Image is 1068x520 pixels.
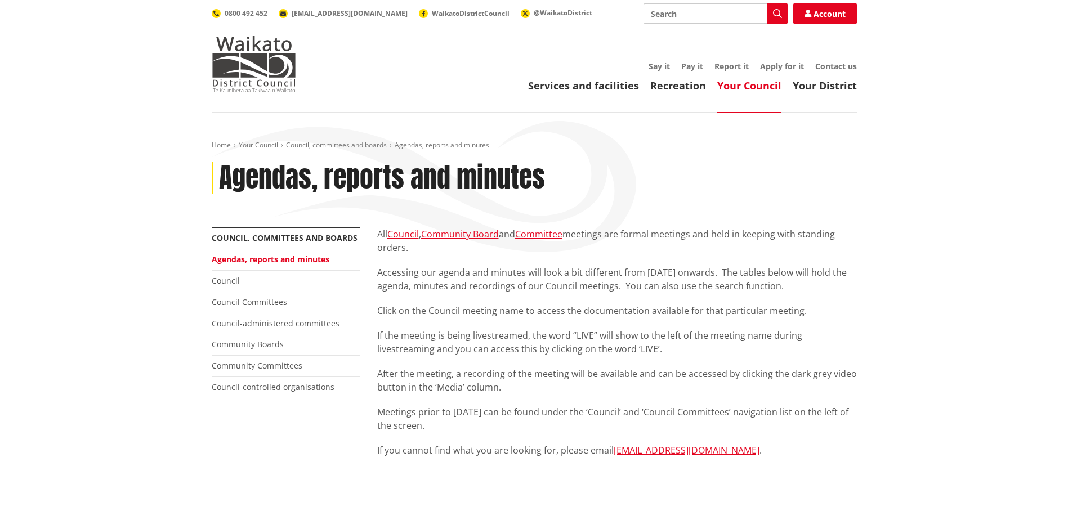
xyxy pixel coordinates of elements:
a: Your Council [717,79,781,92]
nav: breadcrumb [212,141,857,150]
img: Waikato District Council - Te Kaunihera aa Takiwaa o Waikato [212,36,296,92]
a: Contact us [815,61,857,71]
a: Council [212,275,240,286]
p: Click on the Council meeting name to access the documentation available for that particular meeting. [377,304,857,317]
a: Community Boards [212,339,284,349]
a: [EMAIL_ADDRESS][DOMAIN_NAME] [614,444,759,456]
a: Apply for it [760,61,804,71]
p: After the meeting, a recording of the meeting will be available and can be accessed by clicking t... [377,367,857,394]
a: WaikatoDistrictCouncil [419,8,510,18]
p: If you cannot find what you are looking for, please email . [377,443,857,457]
a: Council-administered committees [212,318,339,329]
a: Council [387,228,419,240]
a: Council, committees and boards [212,232,358,243]
a: Services and facilities [528,79,639,92]
a: @WaikatoDistrict [521,8,592,17]
a: Pay it [681,61,703,71]
span: 0800 492 452 [225,8,267,18]
a: Council, committees and boards [286,140,387,150]
input: Search input [644,3,788,24]
a: Community Committees [212,360,302,371]
a: Committee [515,228,562,240]
a: Community Board [421,228,499,240]
p: All , and meetings are formal meetings and held in keeping with standing orders. [377,227,857,254]
span: Agendas, reports and minutes [395,140,489,150]
a: Report it [714,61,749,71]
span: WaikatoDistrictCouncil [432,8,510,18]
span: [EMAIL_ADDRESS][DOMAIN_NAME] [292,8,408,18]
a: Account [793,3,857,24]
a: [EMAIL_ADDRESS][DOMAIN_NAME] [279,8,408,18]
h1: Agendas, reports and minutes [219,162,545,194]
a: Say it [649,61,670,71]
p: If the meeting is being livestreamed, the word “LIVE” will show to the left of the meeting name d... [377,329,857,356]
a: Council Committees [212,297,287,307]
p: Meetings prior to [DATE] can be found under the ‘Council’ and ‘Council Committees’ navigation lis... [377,405,857,432]
a: Council-controlled organisations [212,382,334,392]
a: Home [212,140,231,150]
a: 0800 492 452 [212,8,267,18]
a: Agendas, reports and minutes [212,254,329,265]
span: Accessing our agenda and minutes will look a bit different from [DATE] onwards. The tables below ... [377,266,847,292]
span: @WaikatoDistrict [534,8,592,17]
a: Recreation [650,79,706,92]
a: Your District [793,79,857,92]
a: Your Council [239,140,278,150]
